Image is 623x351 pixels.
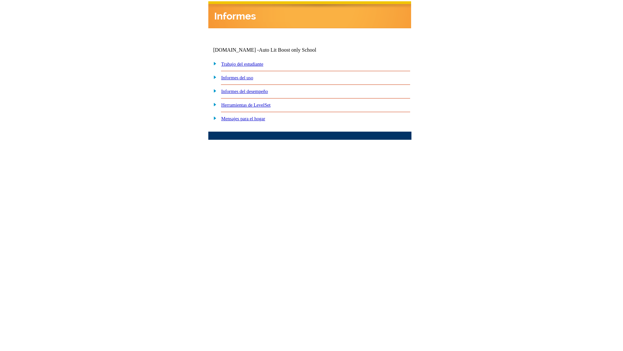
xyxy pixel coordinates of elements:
[210,60,217,66] img: plus.gif
[221,61,263,67] a: Trabajo del estudiante
[221,75,253,80] a: Informes del uso
[210,101,217,107] img: plus.gif
[213,47,333,53] td: [DOMAIN_NAME] -
[221,116,265,121] a: Mensajes para el hogar
[208,1,411,28] img: header
[221,89,268,94] a: Informes del desempeño
[210,74,217,80] img: plus.gif
[221,102,271,108] a: Herramientas de LevelSet
[210,115,217,121] img: plus.gif
[259,47,316,53] nobr: Auto Lit Boost only School
[210,88,217,94] img: plus.gif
